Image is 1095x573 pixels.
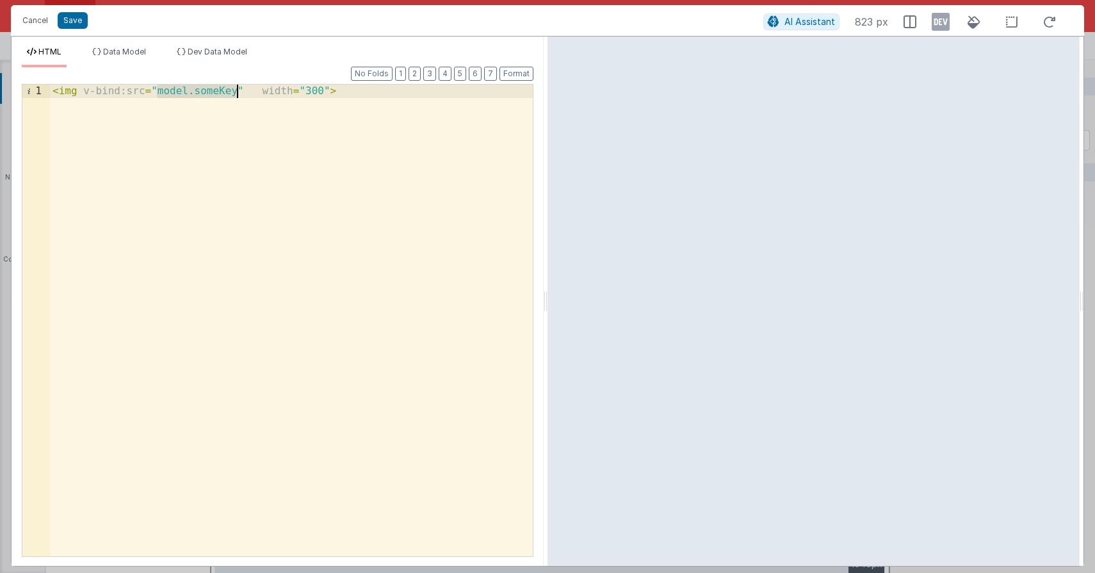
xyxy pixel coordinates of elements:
button: Save [58,12,88,29]
button: Cancel [16,12,54,29]
button: 1 [395,67,406,81]
button: 4 [439,67,451,81]
div: 1 [22,85,50,98]
span: AI Assistant [784,16,835,27]
button: Format [499,67,533,81]
button: 7 [484,67,497,81]
button: 6 [469,67,482,81]
button: 5 [454,67,466,81]
span: HTML [38,47,61,56]
span: 823 px [855,14,888,29]
button: AI Assistant [763,13,839,30]
button: No Folds [351,67,393,81]
button: 3 [423,67,436,81]
span: Data Model [103,47,146,56]
button: 2 [409,67,421,81]
span: Dev Data Model [188,47,247,56]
